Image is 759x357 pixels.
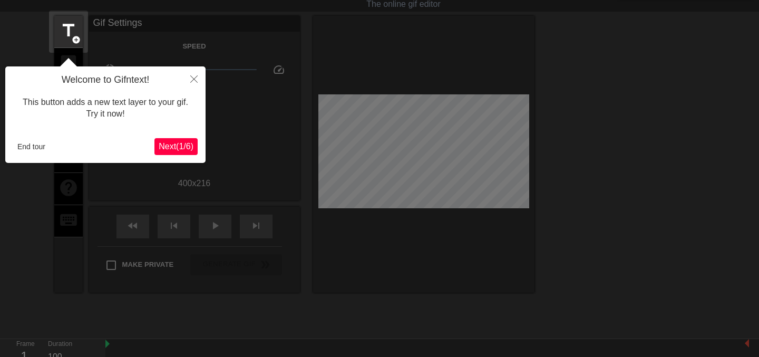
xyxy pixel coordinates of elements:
[13,139,50,155] button: End tour
[13,74,198,86] h4: Welcome to Gifntext!
[159,142,193,151] span: Next ( 1 / 6 )
[13,86,198,131] div: This button adds a new text layer to your gif. Try it now!
[154,138,198,155] button: Next
[182,66,206,91] button: Close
